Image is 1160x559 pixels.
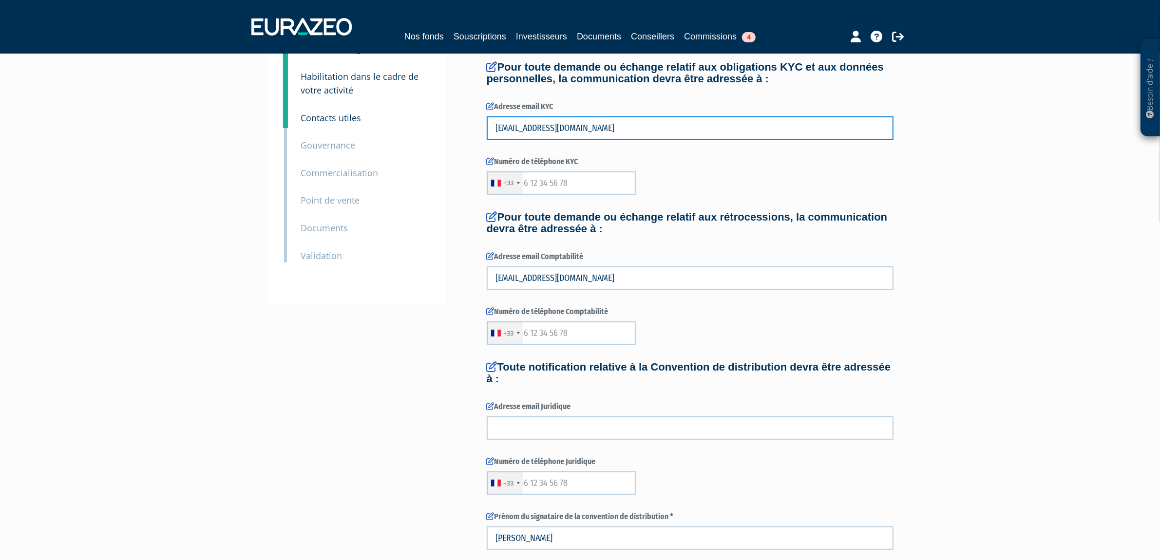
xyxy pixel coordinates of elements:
[487,101,894,112] label: Adresse email KYC
[504,329,514,338] div: +33
[577,30,621,43] a: Documents
[487,456,894,467] label: Numéro de téléphone Juridique
[301,194,360,206] small: Point de vente
[487,321,636,345] input: 6 12 34 56 78
[301,167,379,179] small: Commercialisation
[1145,44,1156,132] p: Besoin d'aide ?
[504,479,514,488] div: +33
[487,401,894,412] label: Adresse email Juridique
[487,251,894,262] label: Adresse email Comptabilité
[283,56,288,102] a: 4
[404,30,444,43] a: Nos fonds
[487,471,636,495] input: 6 12 34 56 78
[301,250,342,261] small: Validation
[742,32,756,42] span: 4
[487,61,894,85] h4: Pour toute demande ou échange relatif aux obligations KYC et aux données personnelles, la communi...
[301,139,356,151] small: Gouvernance
[301,222,348,234] small: Documents
[301,71,419,96] small: Habilitation dans le cadre de votre activité
[487,211,894,235] h4: Pour toute demande ou échange relatif aux rétrocessions, la communication devra être adressée à :
[487,306,894,317] label: Numéro de téléphone Comptabilité
[487,361,894,385] h4: Toute notification relative à la Convention de distribution devra être adressée à :
[283,98,288,128] a: 5
[251,18,352,36] img: 1732889491-logotype_eurazeo_blanc_rvb.png
[631,30,674,43] a: Conseillers
[487,322,523,344] div: France: +33
[301,112,361,124] small: Contacts utiles
[516,30,567,43] a: Investisseurs
[487,156,894,168] label: Numéro de téléphone KYC
[504,178,514,187] div: +33
[487,171,636,195] input: 6 12 34 56 78
[487,472,523,494] div: France: +33
[684,30,756,43] a: Commissions4
[487,511,894,522] label: Prénom du signataire de la convention de distribution *
[454,30,506,43] a: Souscriptions
[487,172,523,194] div: France: +33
